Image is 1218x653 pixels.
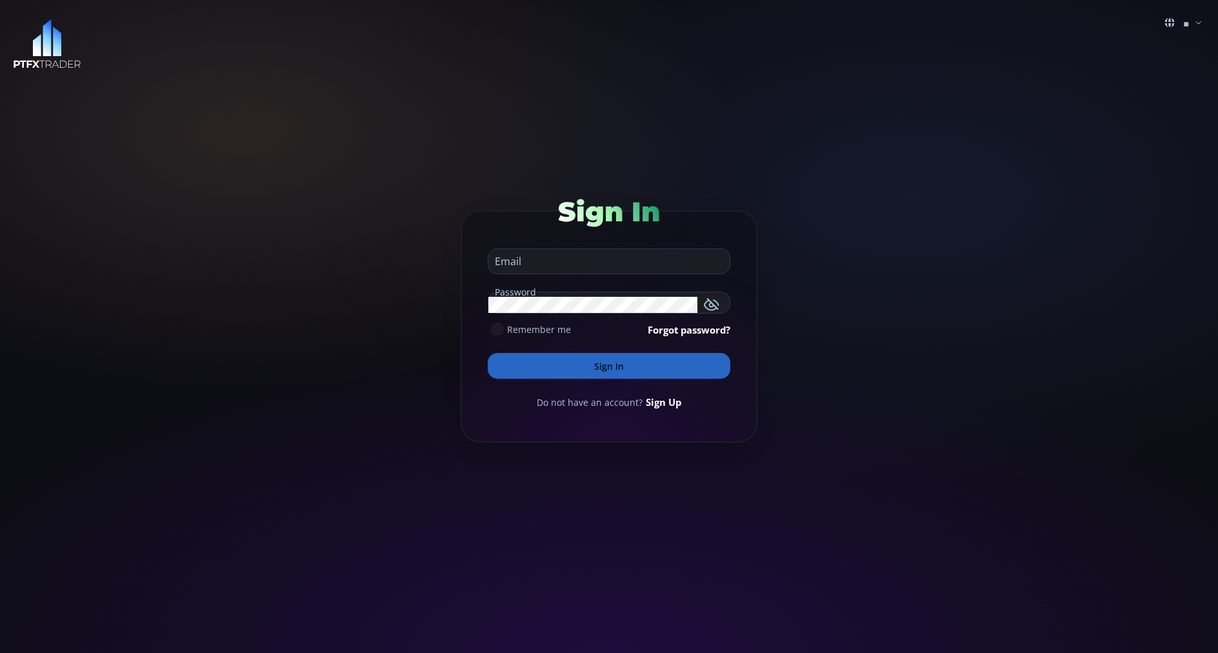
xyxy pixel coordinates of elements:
span: Sign In [558,195,660,228]
img: LOGO [13,19,81,69]
div: Do not have an account? [488,395,730,409]
span: Remember me [507,323,571,336]
a: Forgot password? [648,323,730,337]
button: Sign In [488,353,730,379]
a: Sign Up [646,395,681,409]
